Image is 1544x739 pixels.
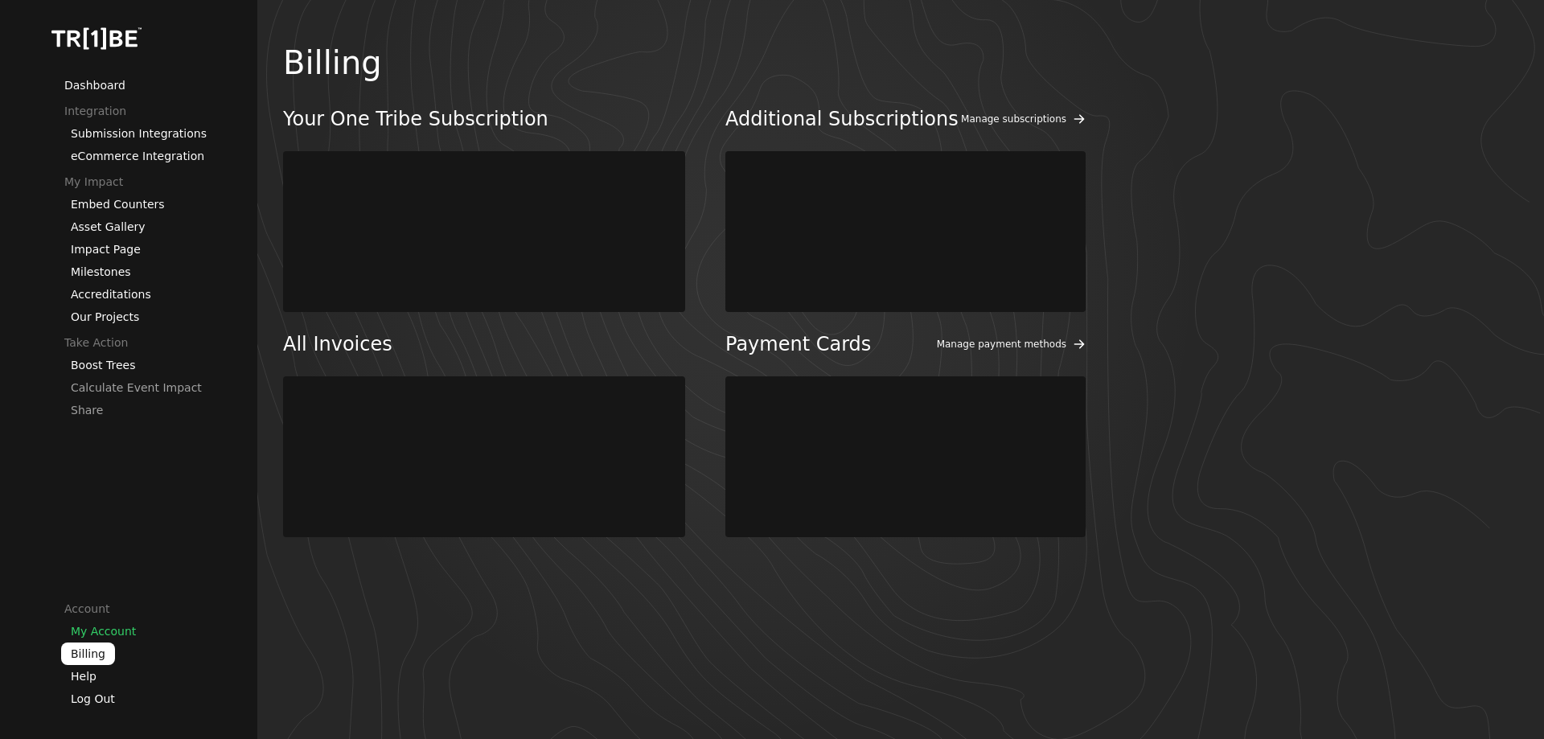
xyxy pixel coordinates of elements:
h2: Your One Tribe Subscription [283,106,685,132]
h2: All Invoices [283,331,685,357]
a: Asset Gallery [71,220,146,233]
a: Submission Integrations [71,127,207,140]
p: Take Action [64,335,257,351]
p: My Impact [64,174,257,190]
h2: Payment Cards [725,331,871,357]
div: Manage subscriptions [961,113,1066,125]
div: Manage payment methods [937,338,1066,351]
a: Embed Counters [71,198,165,211]
a: eCommerce Integration [71,150,204,162]
h2: Additional Subscriptions [725,106,959,132]
a: Calculate Event Impact [71,381,202,394]
a: Accreditations [71,288,151,301]
a: Boost Trees [71,359,135,372]
a: Our Projects [71,310,139,323]
button: Manage payment methods [905,338,1086,351]
p: Integration [64,103,257,119]
a: Share [71,404,103,417]
a: Milestones [71,265,131,278]
h1: Billing [283,39,1107,87]
button: Manage subscriptions [961,113,1086,125]
a: Impact Page [71,243,141,256]
a: Dashboard [64,79,125,92]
